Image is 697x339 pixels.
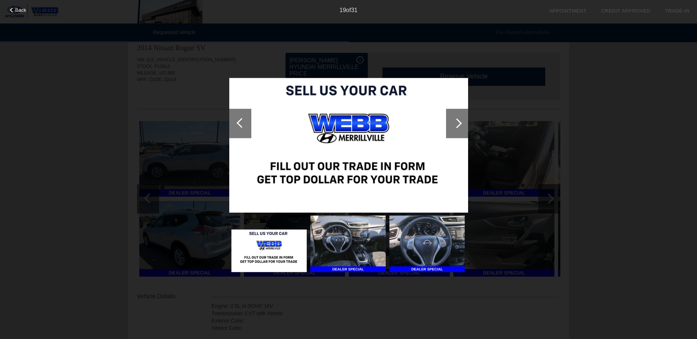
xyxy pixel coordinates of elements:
a: Trade-In [665,8,690,14]
a: Appointment [549,8,586,14]
img: 707fc586-21f7-43eb-9474-4f571de2641f.png [229,78,468,213]
span: 31 [351,7,358,13]
img: 707fc586-21f7-43eb-9474-4f571de2641f.png [231,230,306,272]
a: Credit Approved [601,8,650,14]
img: 41e3b46f-beab-4f69-8b98-8f520926c060.jpg [389,216,464,272]
img: eff75892-d4a2-443a-bd1a-e3909561d306.jpg [310,216,385,272]
span: Back [15,7,26,13]
span: 19 [339,7,346,13]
